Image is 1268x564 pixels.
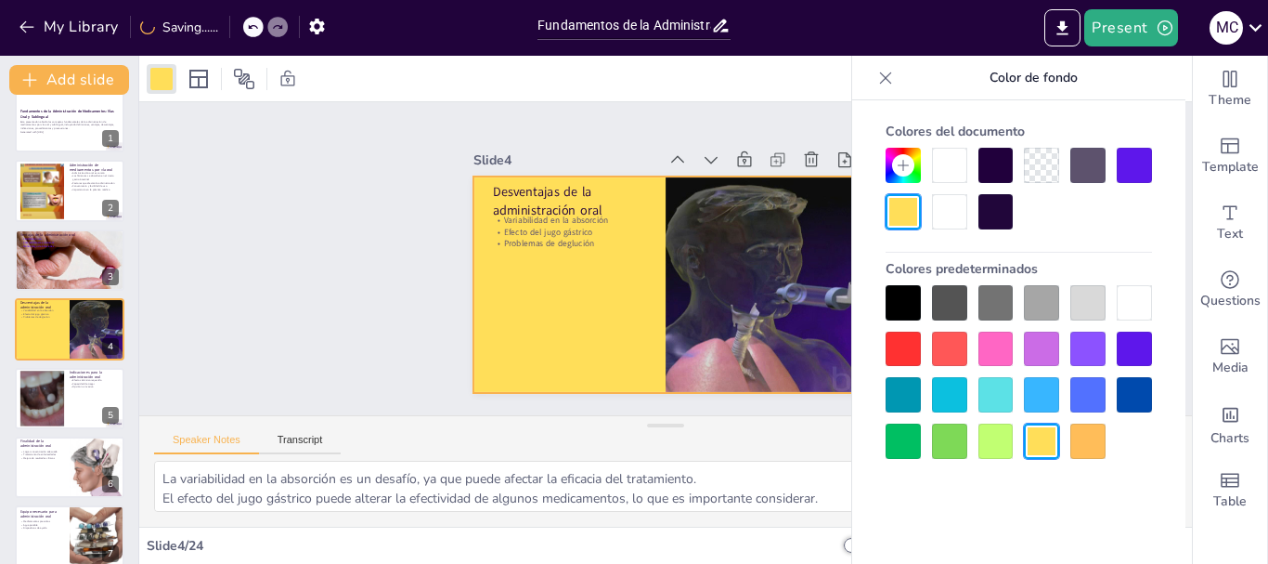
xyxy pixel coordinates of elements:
[15,230,124,291] div: 3
[20,520,64,524] p: Medicamentos prescritos
[70,181,119,185] p: Factores que afectan la administración
[102,200,119,216] div: 2
[1210,428,1249,449] span: Charts
[1044,9,1080,46] button: Export to PowerPoint
[497,196,651,224] p: Variabilidad en la absorción
[1202,157,1259,177] span: Template
[495,219,649,247] p: Problemas de deglución
[102,407,119,424] div: 5
[496,208,650,236] p: Efecto del jugo gástrico
[1193,190,1267,256] div: Add text boxes
[147,537,844,555] div: Slide 4 / 24
[70,188,119,191] p: Importancia en la práctica médica
[20,439,64,449] p: Finalidad de la administración oral
[20,509,64,519] p: Equipo necesario para administración oral
[20,523,64,527] p: Agua potable
[15,298,124,360] div: 4
[1193,457,1267,524] div: Add a table
[154,461,1177,512] textarea: La variabilidad en la absorción es un desafío, ya que puede afectar la eficacia del tratamiento. ...
[23,237,41,241] span: Facilidad de uso
[20,130,119,134] p: Generated with [URL]
[70,370,119,380] p: Indicaciones para la administración oral
[20,453,64,457] p: Tratamiento de enfermedades
[233,68,255,90] span: Position
[20,109,114,119] strong: Fundamentos de la Administración de Medicamentos: Vías Oral y Sublingual
[498,165,654,217] p: Desventajas de la administración oral
[23,241,54,244] span: Comodidad para el paciente
[15,437,124,498] div: 6
[20,120,119,130] p: Esta presentación aborda los conceptos fundamentales de la administración de medicamentos por vía...
[1210,9,1243,46] button: M C
[1193,123,1267,190] div: Add ready made slides
[140,19,218,36] div: Saving......
[20,300,64,310] p: Desventajas de la administración oral
[23,244,53,248] span: Menor riesgo de infecciones
[20,527,64,531] p: Dispositivos de ayuda
[20,312,64,316] p: Efecto del jugo gástrico
[70,378,119,382] p: Efecto sistémico requerido
[1212,358,1249,378] span: Media
[102,338,119,355] div: 4
[1209,90,1251,111] span: Theme
[102,269,119,285] div: 3
[990,69,1078,86] font: Color de fondo
[14,12,126,42] button: My Library
[886,123,1025,140] font: Colores del documento
[20,456,64,460] p: Mejora de resultados clínicos
[9,65,129,95] button: Add slide
[1084,9,1177,46] button: Present
[1200,291,1261,311] span: Questions
[1193,390,1267,457] div: Add charts and graphs
[102,130,119,147] div: 1
[70,184,119,188] p: Conveniencia y facilidad de uso
[102,545,119,562] div: 7
[20,232,119,238] p: Ventajas de la administración oral
[1193,323,1267,390] div: Add images, graphics, shapes or video
[259,434,342,454] button: Transcript
[70,385,119,388] p: Opción no invasiva
[15,160,124,221] div: 2
[1217,224,1243,244] span: Text
[1193,56,1267,123] div: Change the overall theme
[15,91,124,152] div: 1
[1210,11,1243,45] div: M C
[184,64,213,94] div: Layout
[70,171,119,175] p: Administración oral es común
[1213,492,1247,512] span: Table
[70,174,119,180] p: Los fármacos se absorben en el tracto gastrointestinal
[537,12,711,39] input: Insert title
[154,434,259,454] button: Speaker Notes
[20,309,64,313] p: Variabilidad en la absorción
[15,368,124,429] div: 5
[102,476,119,492] div: 6
[886,260,1038,278] font: Colores predeterminados
[70,382,119,386] p: Capacidad de tragar
[20,316,64,320] p: Problemas de deglución
[1193,256,1267,323] div: Get real-time input from your audience
[70,162,119,172] p: Administración de medicamentos por vía oral
[484,131,668,168] div: Slide 4
[20,450,64,453] p: Lograr concentración adecuada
